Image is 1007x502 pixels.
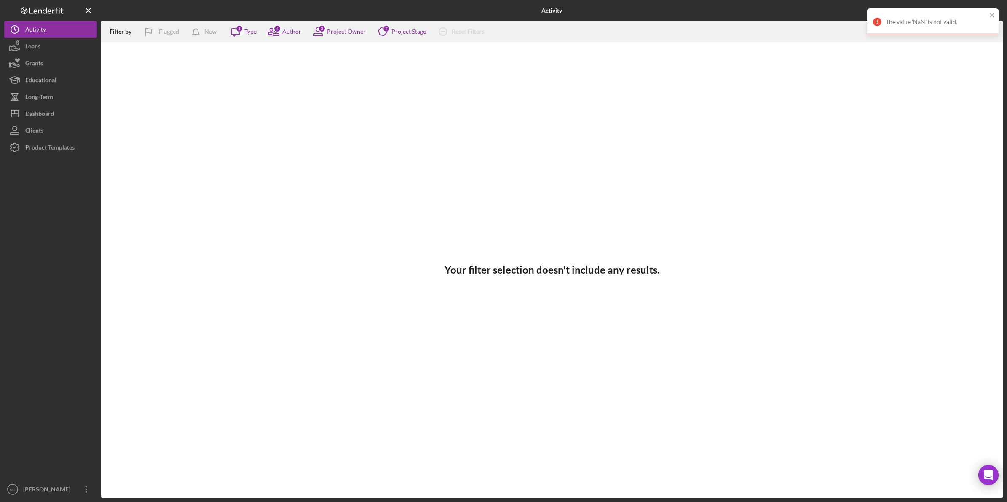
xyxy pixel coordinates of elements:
div: Project Stage [391,28,426,35]
div: Filter by [110,28,138,35]
div: Author [282,28,301,35]
div: Long-Term [25,88,53,107]
div: Loans [25,38,40,57]
button: Dashboard [4,105,97,122]
div: Grants [25,55,43,74]
b: Activity [541,7,562,14]
div: 1 [236,25,243,32]
div: New [204,23,217,40]
button: Loans [4,38,97,55]
div: Project Owner [327,28,366,35]
div: Type [244,28,257,35]
button: Activity [4,21,97,38]
div: Open Intercom Messenger [978,465,999,485]
text: SC [10,487,15,492]
div: Clients [25,122,43,141]
div: Educational [25,72,56,91]
button: Product Templates [4,139,97,156]
button: Flagged [138,23,187,40]
div: [PERSON_NAME] [21,481,76,500]
h3: Your filter selection doesn't include any results. [445,264,659,276]
button: Educational [4,72,97,88]
div: Reset Filters [452,23,484,40]
button: SC[PERSON_NAME] [4,481,97,498]
button: Clients [4,122,97,139]
div: 7 [383,25,390,32]
button: Reset Filters [432,23,493,40]
div: Dashboard [25,105,54,124]
div: Product Templates [25,139,75,158]
button: Long-Term [4,88,97,105]
div: Flagged [159,23,179,40]
div: Activity [25,21,46,40]
div: 3 [318,25,326,32]
button: Grants [4,55,97,72]
div: The value 'NaN' is not valid. [886,19,987,25]
button: New [187,23,225,40]
button: close [989,12,995,20]
div: 4 [273,25,281,32]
